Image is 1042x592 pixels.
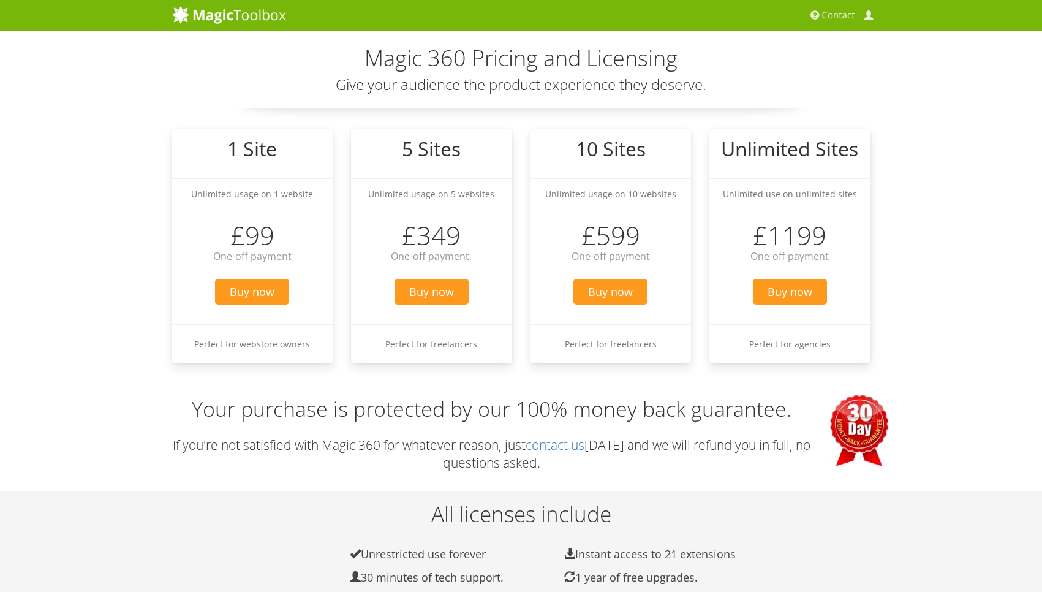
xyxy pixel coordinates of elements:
[573,279,647,305] span: Buy now
[709,221,870,249] h3: £1199
[172,221,333,249] h3: £99
[530,324,692,363] li: Perfect for freelancers
[537,571,751,585] li: 1 year of free upgrades.
[822,9,855,21] span: Contact
[391,249,472,263] span: One-off payment.
[572,249,650,263] span: One-off payment
[172,324,333,363] li: Perfect for webstore owners
[172,46,870,70] h2: Magic 360 Pricing and Licensing
[709,178,870,209] li: Unlimited use on unlimited sites
[753,279,827,305] span: Buy now
[537,547,751,561] li: Instant access to 21 extensions
[526,436,584,453] a: contact us
[351,178,512,209] li: Unlimited usage on 5 websites
[213,249,292,263] span: One-off payment
[322,547,537,561] li: Unrestricted use forever
[172,178,333,209] li: Unlimited usage on 1 website
[215,279,289,305] span: Buy now
[172,77,870,93] h3: Give your audience the product experience they deserve.
[154,503,889,526] h2: All licenses include
[709,324,870,363] li: Perfect for agencies
[227,135,277,162] big: 1 Site
[154,436,889,472] p: If you're not satisfied with Magic 360 for whatever reason, just [DATE] and we will refund you in...
[351,324,512,363] li: Perfect for freelancers
[530,221,692,249] h3: £599
[721,135,858,162] big: Unlimited Sites
[530,178,692,209] li: Unlimited usage on 10 websites
[172,6,286,24] img: MagicToolbox.com - Image tools for your website
[322,571,537,585] li: 30 minutes of tech support.
[154,395,889,424] h3: Your purchase is protected by our 100% money back guarantee.
[402,135,461,162] big: 5 Sites
[750,249,829,263] span: One-off payment
[576,135,646,162] big: 10 Sites
[395,279,469,305] span: Buy now
[830,395,889,466] img: 30 days money-back guarantee
[351,221,512,249] h3: £349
